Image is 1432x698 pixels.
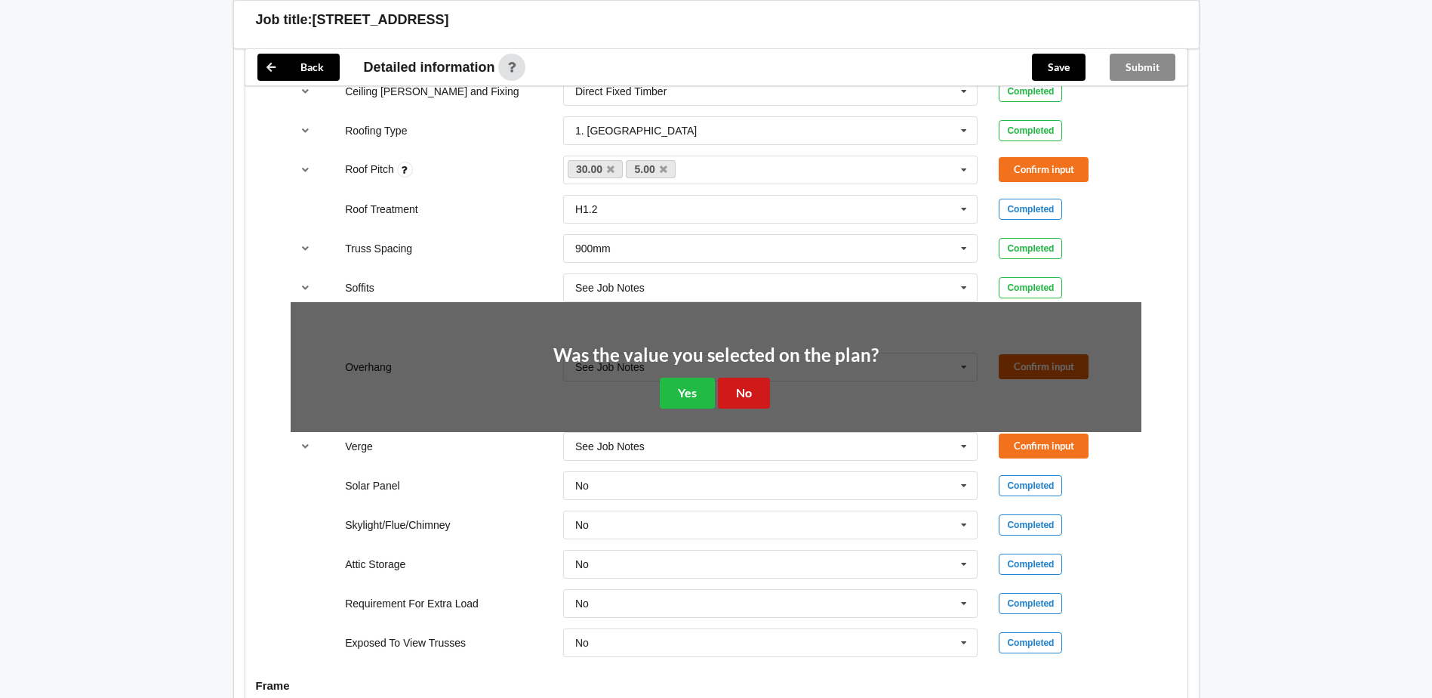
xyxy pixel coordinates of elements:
a: 30.00 [568,160,624,178]
div: Completed [999,593,1062,614]
div: H1.2 [575,204,598,215]
button: Save [1032,54,1086,81]
div: Completed [999,277,1062,298]
div: Direct Fixed Timber [575,86,667,97]
div: Completed [999,120,1062,141]
div: Completed [999,238,1062,259]
div: No [575,520,589,530]
label: Roofing Type [345,125,407,137]
div: No [575,480,589,491]
button: reference-toggle [291,117,320,144]
div: Completed [999,199,1062,220]
label: Soffits [345,282,374,294]
label: Solar Panel [345,480,399,492]
label: Attic Storage [345,558,405,570]
label: Ceiling [PERSON_NAME] and Fixing [345,85,519,97]
label: Skylight/Flue/Chimney [345,519,450,531]
label: Exposed To View Trusses [345,637,466,649]
div: Completed [999,632,1062,653]
div: Completed [999,554,1062,575]
button: reference-toggle [291,78,320,105]
div: Completed [999,475,1062,496]
button: reference-toggle [291,156,320,184]
div: Completed [999,81,1062,102]
span: Detailed information [364,60,495,74]
div: See Job Notes [575,283,645,293]
label: Roof Pitch [345,163,396,175]
div: See Job Notes [575,441,645,452]
button: reference-toggle [291,235,320,262]
button: reference-toggle [291,274,320,301]
div: No [575,638,589,648]
button: Confirm input [999,434,1089,459]
label: Truss Spacing [345,242,412,255]
label: Requirement For Extra Load [345,598,479,610]
button: Back [257,54,340,81]
div: No [575,598,589,609]
div: No [575,559,589,570]
button: reference-toggle [291,433,320,460]
div: 900mm [575,243,611,254]
label: Roof Treatment [345,203,418,215]
h3: [STREET_ADDRESS] [313,11,449,29]
h4: Frame [256,678,1177,693]
div: Completed [999,514,1062,536]
button: Yes [660,378,715,409]
button: Confirm input [999,157,1089,182]
h3: Job title: [256,11,313,29]
label: Verge [345,440,373,452]
button: No [718,378,770,409]
a: 5.00 [626,160,676,178]
div: 1. [GEOGRAPHIC_DATA] [575,125,697,136]
h2: Was the value you selected on the plan? [553,344,879,367]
